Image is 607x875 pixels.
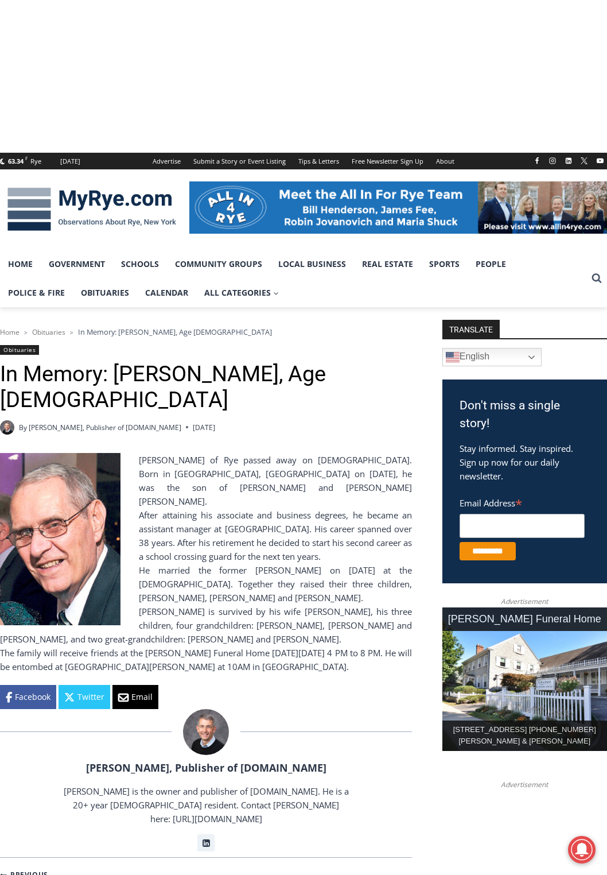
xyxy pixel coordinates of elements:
span: All Categories [204,286,279,299]
div: [PERSON_NAME] Funeral Home [442,607,607,631]
span: 63.34 [8,157,24,165]
a: YouTube [593,154,607,168]
a: Advertise [146,153,187,169]
div: Rye [30,156,41,167]
a: [PERSON_NAME], Publisher of [DOMAIN_NAME] [29,423,181,432]
a: Calendar [137,278,196,307]
strong: TRANSLATE [442,320,500,338]
p: Stay informed. Stay inspired. Sign up now for our daily newsletter. [460,442,590,483]
span: Advertisement [489,779,559,790]
a: X [577,154,591,168]
label: Email Address [460,491,585,512]
a: People [468,250,514,278]
a: Submit a Story or Event Listing [187,153,292,169]
a: Real Estate [354,250,421,278]
a: Email [112,685,158,709]
span: Advertisement [489,596,559,607]
a: Twitter [59,685,110,709]
a: Obituaries [73,278,137,307]
a: Free Newsletter Sign Up [345,153,430,169]
img: en [446,350,460,364]
img: All in for Rye [189,181,607,233]
nav: Secondary Navigation [146,153,461,169]
div: [DATE] [60,156,80,167]
a: English [442,348,542,366]
a: Schools [113,250,167,278]
time: [DATE] [193,422,215,433]
a: Local Business [270,250,354,278]
button: View Search Form [586,268,607,289]
span: > [24,328,28,336]
a: All Categories [196,278,287,307]
a: Instagram [546,154,559,168]
h3: Don't miss a single story! [460,397,590,433]
span: F [25,155,28,161]
a: Linkedin [562,154,575,168]
a: Community Groups [167,250,270,278]
span: By [19,422,27,433]
div: [STREET_ADDRESS] [PHONE_NUMBER] [PERSON_NAME] & [PERSON_NAME] [442,721,607,752]
a: Sports [421,250,468,278]
a: [PERSON_NAME], Publisher of [DOMAIN_NAME] [86,761,326,775]
span: In Memory: [PERSON_NAME], Age [DEMOGRAPHIC_DATA] [78,327,272,337]
a: Obituaries [32,327,65,337]
a: Tips & Letters [292,153,345,169]
span: > [70,328,73,336]
a: Facebook [530,154,544,168]
p: [PERSON_NAME] is the owner and publisher of [DOMAIN_NAME]. He is a 20+ year [DEMOGRAPHIC_DATA] re... [62,784,351,826]
a: About [430,153,461,169]
a: Government [41,250,113,278]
